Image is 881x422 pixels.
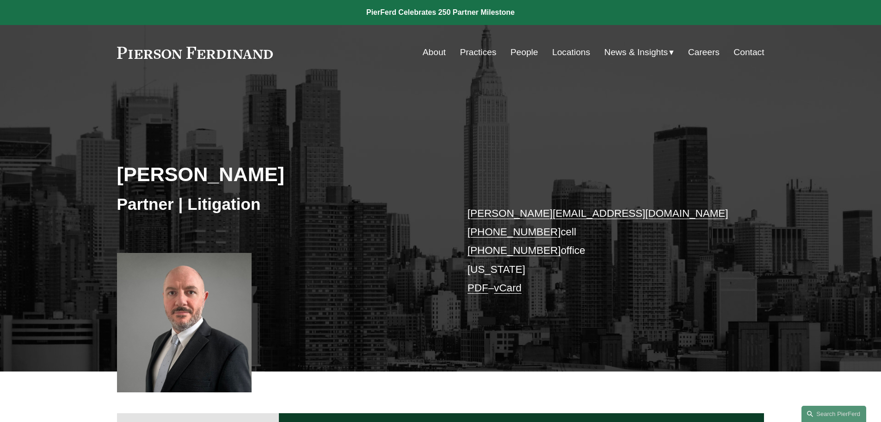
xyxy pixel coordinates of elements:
[423,44,446,61] a: About
[801,406,866,422] a: Search this site
[468,226,561,238] a: [PHONE_NUMBER]
[468,208,728,219] a: [PERSON_NAME][EMAIL_ADDRESS][DOMAIN_NAME]
[604,44,668,61] span: News & Insights
[117,162,441,186] h2: [PERSON_NAME]
[494,282,522,294] a: vCard
[468,282,488,294] a: PDF
[688,44,720,61] a: Careers
[460,44,496,61] a: Practices
[468,245,561,256] a: [PHONE_NUMBER]
[468,204,737,298] p: cell office [US_STATE] –
[552,44,590,61] a: Locations
[511,44,538,61] a: People
[733,44,764,61] a: Contact
[604,44,674,61] a: folder dropdown
[117,194,441,214] h3: Partner | Litigation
